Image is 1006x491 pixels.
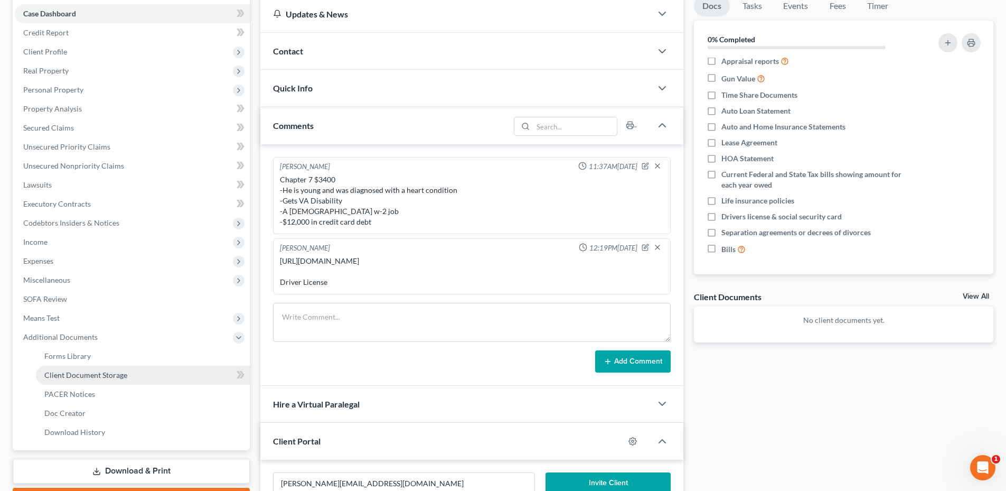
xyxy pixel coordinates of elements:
[963,293,989,300] a: View All
[15,175,250,194] a: Lawsuits
[23,294,67,303] span: SOFA Review
[23,47,67,56] span: Client Profile
[15,4,250,23] a: Case Dashboard
[15,290,250,309] a: SOFA Review
[44,370,127,379] span: Client Document Storage
[44,409,86,418] span: Doc Creator
[44,351,91,360] span: Forms Library
[702,315,985,326] p: No client documents yet.
[533,117,617,135] input: Search...
[44,390,95,399] span: PACER Notices
[721,153,774,164] span: HOA Statement
[721,73,755,84] span: Gun Value
[280,162,330,172] div: [PERSON_NAME]
[23,66,69,75] span: Real Property
[36,366,250,385] a: Client Document Storage
[15,194,250,214] a: Executory Contracts
[15,23,250,42] a: Credit Report
[23,85,83,94] span: Personal Property
[15,99,250,118] a: Property Analysis
[23,161,124,170] span: Unsecured Nonpriority Claims
[23,313,60,322] span: Means Test
[280,174,664,227] div: Chapter 7 $3400 -He is young and was diagnosed with a heart condition -Gets VA Disability -A [DEM...
[694,291,761,302] div: Client Documents
[721,90,797,100] span: Time Share Documents
[36,423,250,442] a: Download History
[721,227,871,238] span: Separation agreements or decrees of divorces
[992,455,1000,464] span: 1
[23,123,74,132] span: Secured Claims
[23,199,91,208] span: Executory Contracts
[721,196,794,206] span: Life insurance policies
[708,35,755,44] strong: 0% Completed
[36,347,250,366] a: Forms Library
[721,106,791,116] span: Auto Loan Statement
[273,83,313,93] span: Quick Info
[44,428,105,437] span: Download History
[589,243,637,253] span: 12:19PM[DATE]
[970,455,995,480] iframe: Intercom live chat
[721,169,909,190] span: Current Federal and State Tax bills showing amount for each year owed
[23,28,69,37] span: Credit Report
[721,211,842,222] span: Drivers license & social security card
[15,137,250,156] a: Unsecured Priority Claims
[23,104,82,113] span: Property Analysis
[36,404,250,423] a: Doc Creator
[721,244,736,255] span: Bills
[273,399,360,409] span: Hire a Virtual Paralegal
[36,385,250,404] a: PACER Notices
[15,156,250,175] a: Unsecured Nonpriority Claims
[589,162,637,172] span: 11:37AM[DATE]
[721,122,845,132] span: Auto and Home Insurance Statements
[280,243,330,254] div: [PERSON_NAME]
[273,46,303,56] span: Contact
[23,237,48,246] span: Income
[15,118,250,137] a: Secured Claims
[595,350,671,373] button: Add Comment
[23,142,110,151] span: Unsecured Priority Claims
[721,137,777,148] span: Lease Agreement
[23,275,70,284] span: Miscellaneous
[23,256,53,265] span: Expenses
[23,180,52,189] span: Lawsuits
[273,8,639,20] div: Updates & News
[13,459,250,484] a: Download & Print
[23,218,119,227] span: Codebtors Insiders & Notices
[23,9,76,18] span: Case Dashboard
[23,332,98,341] span: Additional Documents
[280,256,664,288] div: [URL][DOMAIN_NAME] Driver License
[721,56,779,67] span: Appraisal reports
[273,121,314,131] span: Comments
[273,436,321,446] span: Client Portal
